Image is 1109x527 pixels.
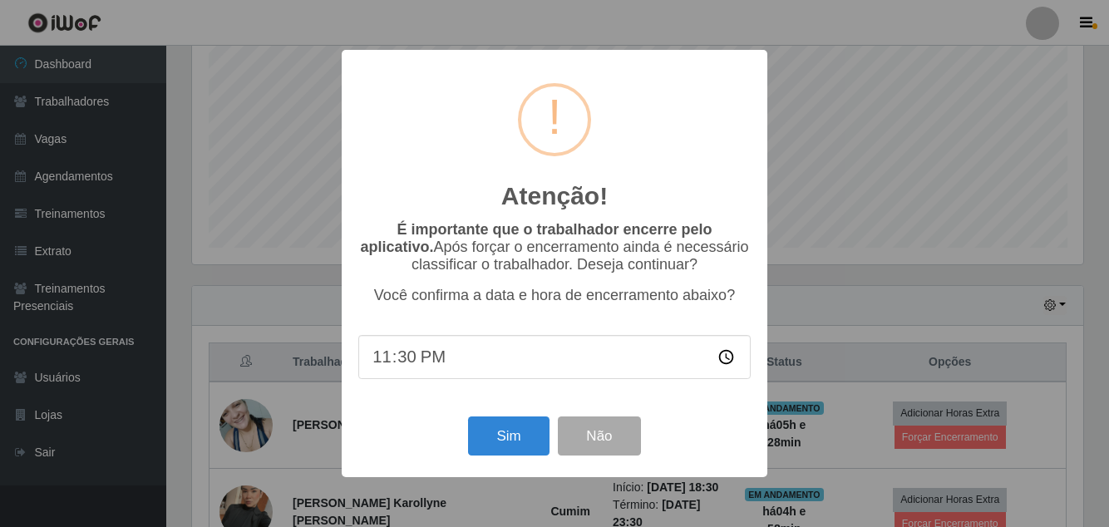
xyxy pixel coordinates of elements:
p: Após forçar o encerramento ainda é necessário classificar o trabalhador. Deseja continuar? [358,221,751,273]
button: Não [558,416,640,456]
button: Sim [468,416,549,456]
p: Você confirma a data e hora de encerramento abaixo? [358,287,751,304]
h2: Atenção! [501,181,608,211]
b: É importante que o trabalhador encerre pelo aplicativo. [360,221,712,255]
